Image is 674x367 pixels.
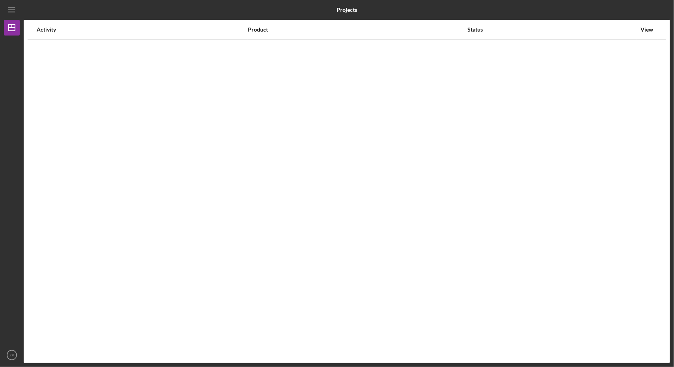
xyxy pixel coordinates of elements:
[337,7,357,13] b: Projects
[9,353,15,358] text: ZK
[467,26,637,33] div: Status
[637,26,657,33] div: View
[4,347,20,363] button: ZK
[37,26,247,33] div: Activity
[248,26,467,33] div: Product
